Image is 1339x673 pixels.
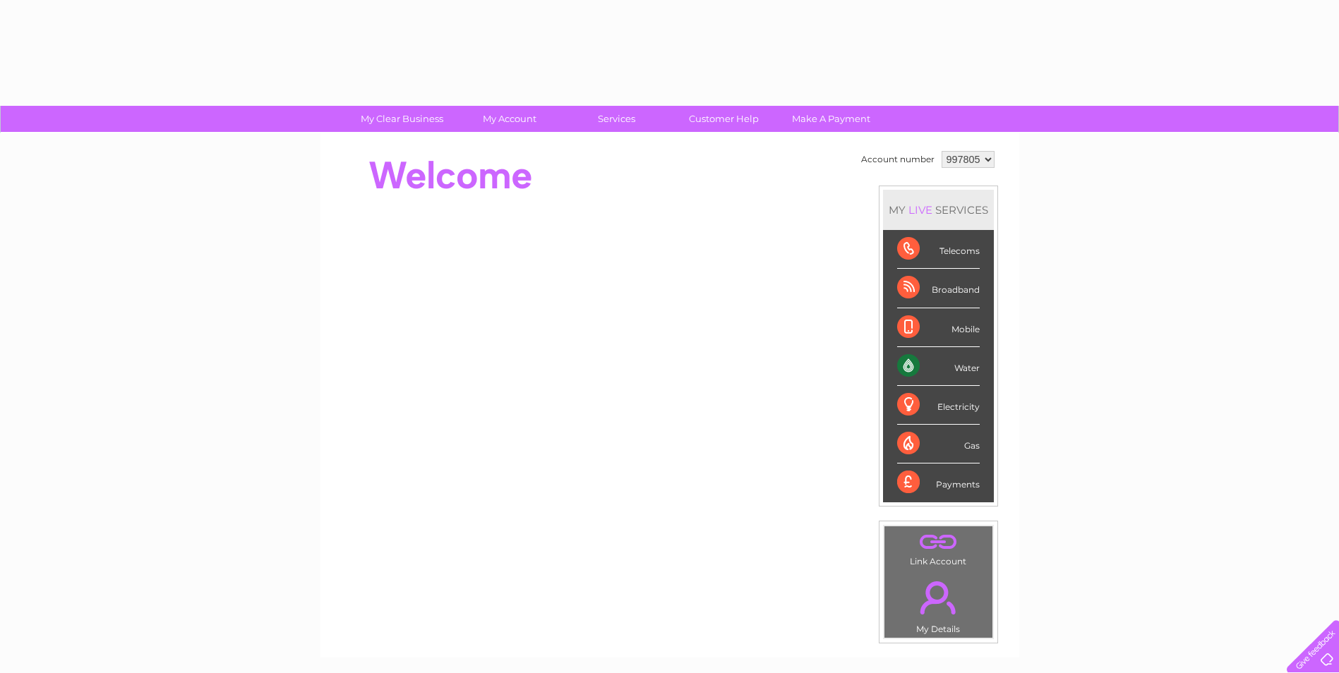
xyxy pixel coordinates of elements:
div: Broadband [897,269,980,308]
div: Gas [897,425,980,463]
a: Services [558,106,675,132]
div: MY SERVICES [883,190,994,230]
a: . [888,573,989,622]
a: My Clear Business [344,106,460,132]
a: My Account [451,106,568,132]
div: Water [897,347,980,386]
div: Electricity [897,386,980,425]
td: Account number [858,147,938,171]
td: My Details [884,569,993,638]
div: Telecoms [897,230,980,269]
div: Mobile [897,308,980,347]
div: Payments [897,463,980,502]
div: LIVE [906,203,935,217]
a: Make A Payment [773,106,889,132]
a: Customer Help [666,106,782,132]
a: . [888,530,989,554]
td: Link Account [884,526,993,570]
